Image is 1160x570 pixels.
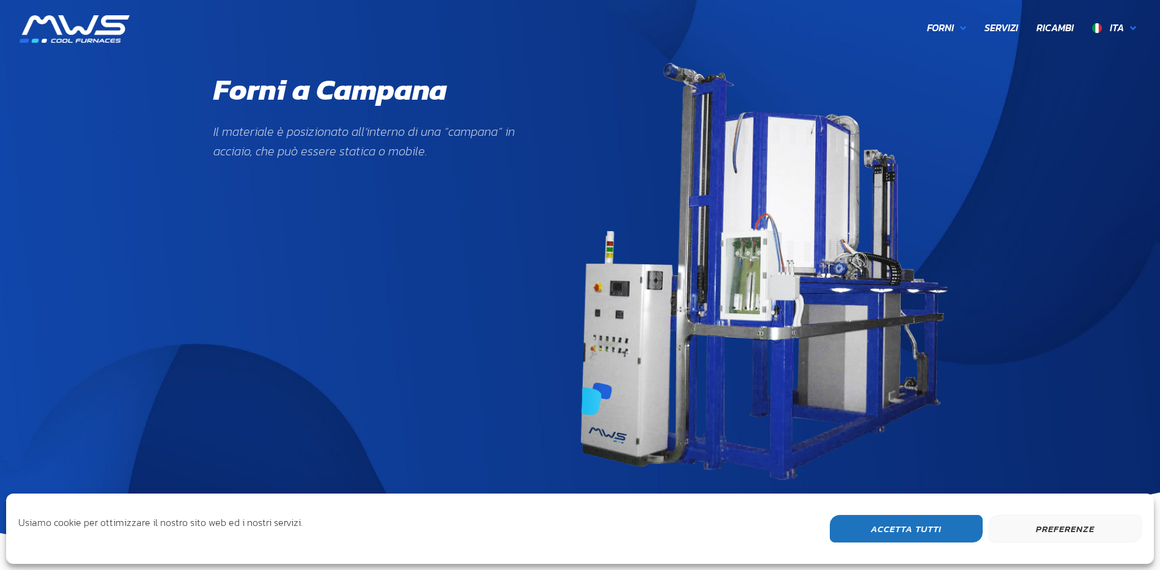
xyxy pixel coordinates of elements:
span: Forni [927,20,954,36]
img: mws-forno-a-campana [580,63,947,480]
a: Ita [1083,15,1145,41]
a: Servizi [975,15,1027,41]
span: Ricambi [1036,20,1074,36]
span: Ita [1110,20,1124,35]
button: Accetta Tutti [830,515,983,542]
div: Usiamo cookie per ottimizzare il nostro sito web ed i nostri servizi. [18,515,303,539]
p: Il materiale è posizionato all’interno di una “campana” in acciaio, che può essere statica o mobile. [213,122,544,161]
button: Preferenze [989,515,1142,542]
h1: Forni a Campana [213,72,447,108]
a: Ricambi [1027,15,1083,41]
a: Forni [918,15,975,41]
span: Servizi [985,20,1018,36]
img: MWS s.r.l. [20,15,130,43]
